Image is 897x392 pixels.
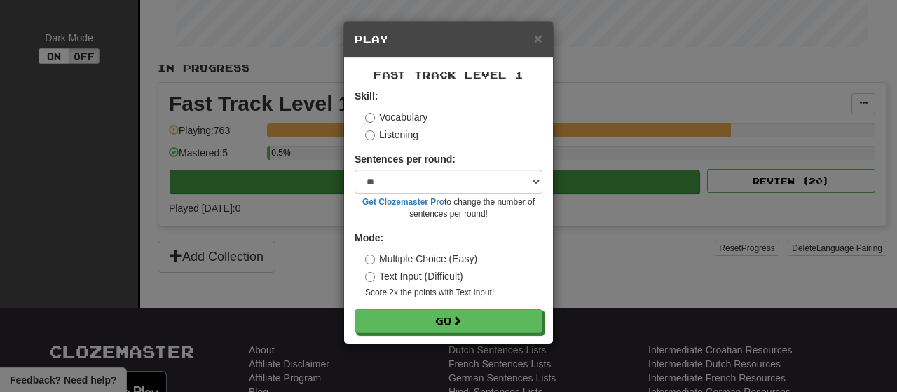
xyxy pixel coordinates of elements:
[365,269,463,283] label: Text Input (Difficult)
[355,196,542,220] small: to change the number of sentences per round!
[365,255,375,264] input: Multiple Choice (Easy)
[534,31,542,46] button: Close
[365,113,375,123] input: Vocabulary
[355,152,456,166] label: Sentences per round:
[374,69,523,81] span: Fast Track Level 1
[365,128,418,142] label: Listening
[355,232,383,243] strong: Mode:
[365,287,542,299] small: Score 2x the points with Text Input !
[365,272,375,282] input: Text Input (Difficult)
[365,252,477,266] label: Multiple Choice (Easy)
[534,30,542,46] span: ×
[365,110,427,124] label: Vocabulary
[355,309,542,333] button: Go
[365,130,375,140] input: Listening
[355,90,378,102] strong: Skill:
[362,197,444,207] a: Get Clozemaster Pro
[355,32,542,46] h5: Play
